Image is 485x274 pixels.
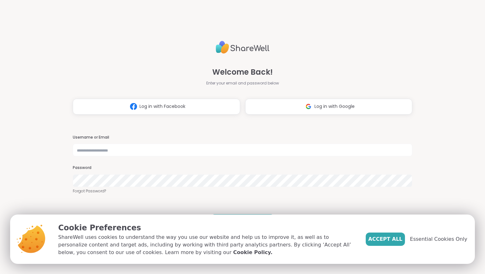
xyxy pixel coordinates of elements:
[140,103,185,110] span: Log in with Facebook
[366,233,405,246] button: Accept All
[410,235,467,243] span: Essential Cookies Only
[233,249,272,256] a: Cookie Policy.
[245,99,413,115] button: Log in with Google
[127,101,140,112] img: ShareWell Logomark
[206,80,279,86] span: Enter your email and password below
[73,188,412,194] a: Forgot Password?
[368,235,402,243] span: Accept All
[212,66,273,78] span: Welcome Back!
[314,103,355,110] span: Log in with Google
[58,234,356,256] p: ShareWell uses cookies to understand the way you use our website and help us to improve it, as we...
[73,99,240,115] button: Log in with Facebook
[73,165,412,171] h3: Password
[216,38,270,56] img: ShareWell Logo
[302,101,314,112] img: ShareWell Logomark
[73,135,412,140] h3: Username or Email
[58,222,356,234] p: Cookie Preferences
